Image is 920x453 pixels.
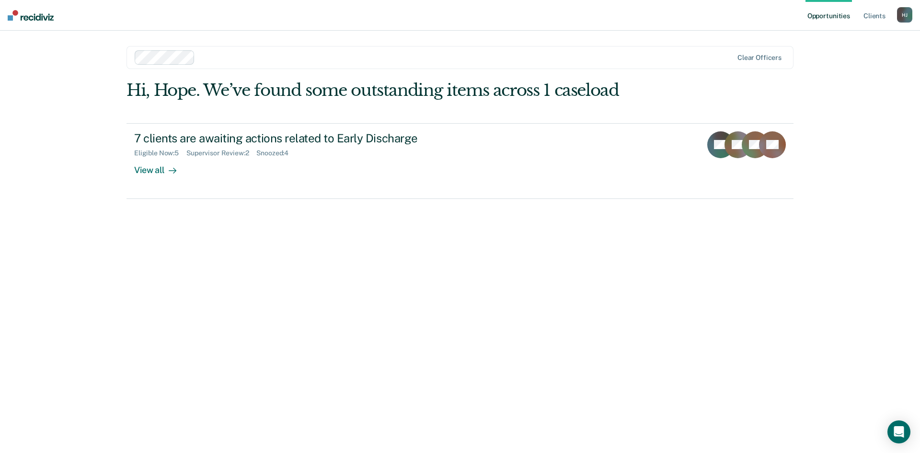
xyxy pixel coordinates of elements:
[897,7,912,23] button: HJ
[134,149,186,157] div: Eligible Now : 5
[126,123,793,199] a: 7 clients are awaiting actions related to Early DischargeEligible Now:5Supervisor Review:2Snoozed...
[887,420,910,443] div: Open Intercom Messenger
[134,157,188,175] div: View all
[256,149,296,157] div: Snoozed : 4
[897,7,912,23] div: H J
[8,10,54,21] img: Recidiviz
[186,149,256,157] div: Supervisor Review : 2
[737,54,782,62] div: Clear officers
[134,131,471,145] div: 7 clients are awaiting actions related to Early Discharge
[126,81,660,100] div: Hi, Hope. We’ve found some outstanding items across 1 caseload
